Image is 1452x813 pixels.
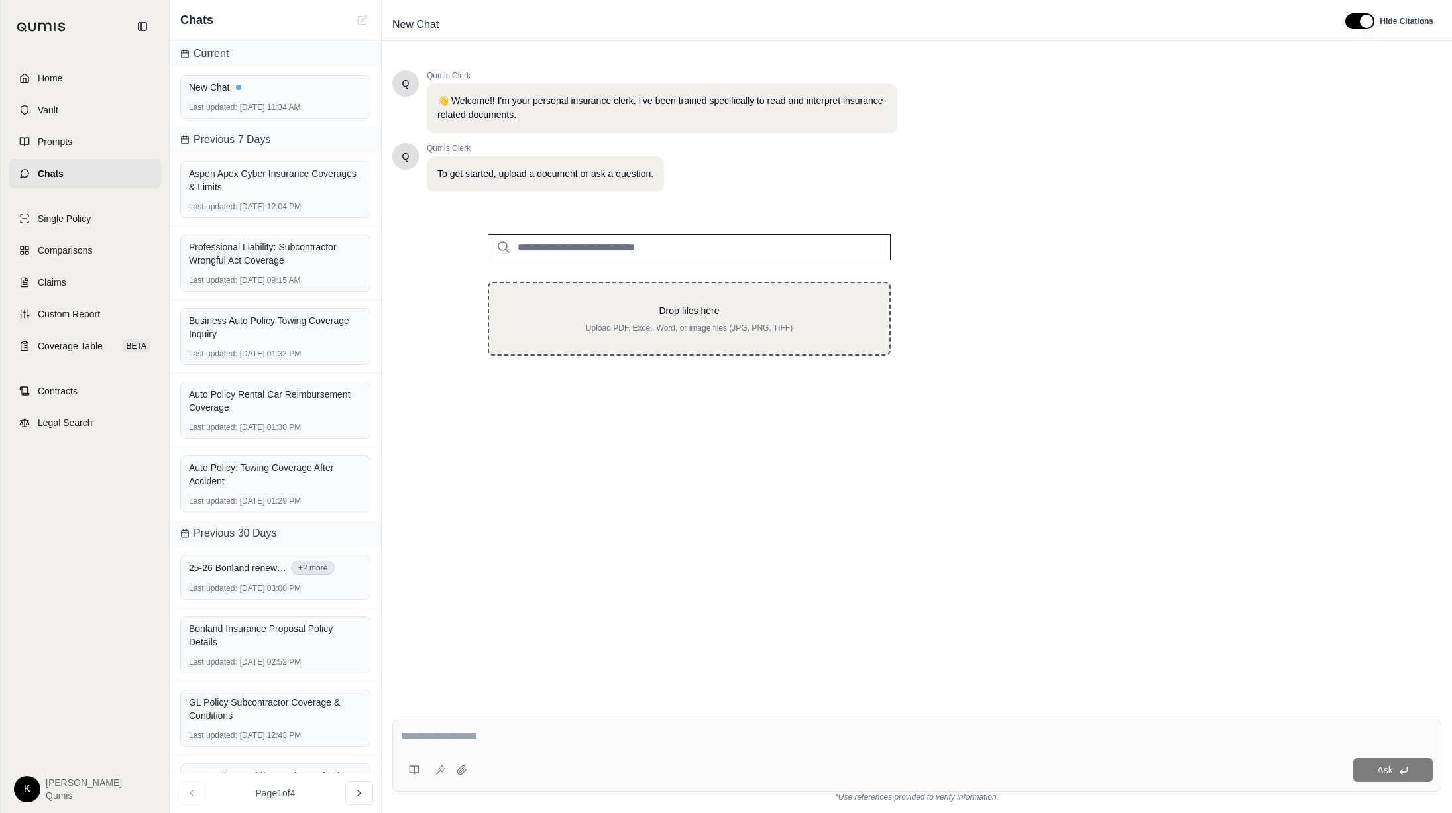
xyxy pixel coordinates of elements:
[38,212,91,225] span: Single Policy
[189,461,362,488] div: Auto Policy: Towing Coverage After Accident
[1380,16,1433,27] span: Hide Citations
[189,730,362,741] div: [DATE] 12:43 PM
[1353,758,1433,782] button: Ask
[189,622,362,649] div: Bonland Insurance Proposal Policy Details
[189,496,237,506] span: Last updated:
[14,776,40,802] div: K
[123,339,150,352] span: BETA
[9,236,161,265] a: Comparisons
[189,657,362,667] div: [DATE] 02:52 PM
[9,159,161,188] a: Chats
[189,388,362,414] div: Auto Policy Rental Car Reimbursement Coverage
[189,696,362,722] div: GL Policy Subcontractor Coverage & Conditions
[189,496,362,506] div: [DATE] 01:29 PM
[132,16,153,37] button: Collapse sidebar
[427,143,664,154] span: Qumis Clerk
[189,769,362,783] div: Auto Policy: Accident Towing and Labor
[1377,765,1392,775] span: Ask
[170,40,381,67] div: Current
[189,314,362,341] div: Business Auto Policy Towing Coverage Inquiry
[189,583,362,594] div: [DATE] 03:00 PM
[402,77,410,90] span: Hello
[17,22,66,32] img: Qumis Logo
[387,14,444,35] span: New Chat
[437,94,887,122] p: 👋 Welcome!! I'm your personal insurance clerk. I've been trained specifically to read and interpr...
[189,201,362,212] div: [DATE] 12:04 PM
[510,304,868,317] p: Drop files here
[355,12,370,28] button: New Chat
[9,95,161,125] a: Vault
[9,299,161,329] a: Custom Report
[189,275,237,286] span: Last updated:
[387,14,1329,35] div: Edit Title
[189,349,237,359] span: Last updated:
[189,275,362,286] div: [DATE] 09:15 AM
[189,81,362,94] div: New Chat
[427,70,897,81] span: Qumis Clerk
[180,11,213,29] span: Chats
[392,792,1441,802] div: *Use references provided to verify information.
[38,72,62,85] span: Home
[189,201,237,212] span: Last updated:
[189,657,237,667] span: Last updated:
[189,349,362,359] div: [DATE] 01:32 PM
[291,561,335,575] button: +2 more
[9,127,161,156] a: Prompts
[38,384,78,398] span: Contracts
[189,561,288,574] span: 25-26 Bonland renewal proposal without WC.pdf
[46,776,122,789] span: [PERSON_NAME]
[402,150,410,163] span: Hello
[9,204,161,233] a: Single Policy
[9,331,161,360] a: Coverage TableBETA
[189,583,237,594] span: Last updated:
[9,268,161,297] a: Claims
[46,789,122,802] span: Qumis
[38,339,103,352] span: Coverage Table
[189,102,362,113] div: [DATE] 11:34 AM
[189,102,237,113] span: Last updated:
[170,520,381,547] div: Previous 30 Days
[170,127,381,153] div: Previous 7 Days
[9,64,161,93] a: Home
[38,276,66,289] span: Claims
[9,408,161,437] a: Legal Search
[256,786,296,800] span: Page 1 of 4
[510,323,868,333] p: Upload PDF, Excel, Word, or image files (JPG, PNG, TIFF)
[189,422,237,433] span: Last updated:
[38,307,100,321] span: Custom Report
[38,135,72,148] span: Prompts
[437,167,653,181] p: To get started, upload a document or ask a question.
[9,376,161,406] a: Contracts
[38,103,58,117] span: Vault
[189,241,362,267] div: Professional Liability: Subcontractor Wrongful Act Coverage
[189,422,362,433] div: [DATE] 01:30 PM
[189,730,237,741] span: Last updated:
[189,167,362,193] div: Aspen Apex Cyber Insurance Coverages & Limits
[38,167,64,180] span: Chats
[38,416,93,429] span: Legal Search
[38,244,92,257] span: Comparisons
